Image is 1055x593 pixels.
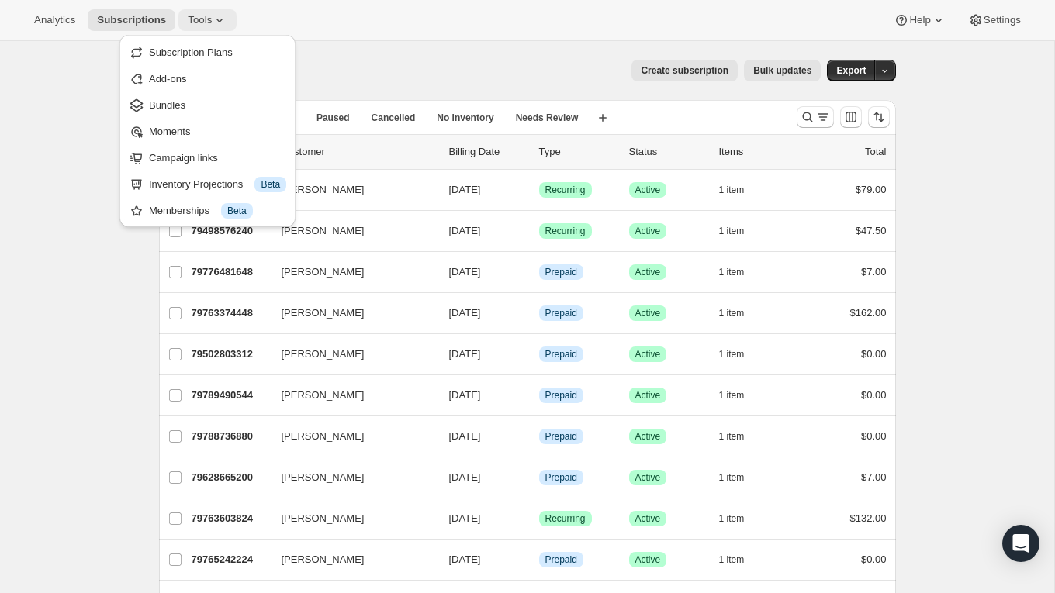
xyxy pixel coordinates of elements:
span: Analytics [34,14,75,26]
span: $47.50 [856,225,887,236]
span: [PERSON_NAME] [282,470,365,485]
button: Create new view [590,107,615,129]
span: Active [635,430,661,443]
span: [DATE] [449,512,481,524]
span: [DATE] [449,184,481,195]
button: Subscriptions [88,9,175,31]
span: Cancelled [372,112,416,124]
span: Bulk updates [753,64,811,77]
span: [DATE] [449,430,481,442]
span: [PERSON_NAME] [282,511,365,526]
button: 1 item [719,302,762,324]
span: [DATE] [449,389,481,401]
span: Beta [261,178,280,191]
button: [PERSON_NAME] [272,424,427,449]
p: 79788736880 [192,429,269,444]
button: 1 item [719,261,762,283]
span: $7.00 [861,266,887,278]
span: 1 item [719,430,745,443]
button: Bundles [124,92,291,117]
span: Subscription Plans [149,47,233,58]
button: [PERSON_NAME] [272,547,427,572]
div: 79765242224[PERSON_NAME][DATE]InfoPrepaidSuccessActive1 item$0.00 [192,549,887,571]
div: Type [539,144,617,160]
span: 1 item [719,225,745,237]
span: $0.00 [861,430,887,442]
button: Memberships [124,198,291,222]
div: 79502803312[PERSON_NAME][DATE]InfoPrepaidSuccessActive1 item$0.00 [192,343,887,365]
span: Active [635,225,661,237]
span: Subscriptions [97,14,166,26]
span: Active [635,471,661,484]
span: [PERSON_NAME] [282,429,365,444]
button: Subscription Plans [124,40,291,64]
p: 79763374448 [192,305,269,321]
p: 79628665200 [192,470,269,485]
span: [DATE] [449,348,481,360]
div: 79498576240[PERSON_NAME][DATE]SuccessRecurringSuccessActive1 item$47.50 [192,220,887,242]
span: Needs Review [516,112,579,124]
span: Active [635,266,661,278]
div: 79763374448[PERSON_NAME][DATE]InfoPrepaidSuccessActive1 item$162.00 [192,302,887,324]
span: Prepaid [545,348,577,360]
span: Active [635,553,661,566]
div: Items [719,144,797,160]
span: [PERSON_NAME] [282,552,365,567]
button: 1 item [719,343,762,365]
button: Search and filter results [797,106,834,128]
div: 79788736880[PERSON_NAME][DATE]InfoPrepaidSuccessActive1 item$0.00 [192,426,887,447]
span: [PERSON_NAME] [282,264,365,280]
span: Campaign links [149,152,218,164]
span: [PERSON_NAME] [282,388,365,403]
button: [PERSON_NAME] [272,506,427,531]
span: [DATE] [449,225,481,236]
span: $0.00 [861,553,887,565]
span: Active [635,348,661,360]
span: Prepaid [545,553,577,566]
span: 1 item [719,307,745,319]
span: Recurring [545,225,586,237]
span: Add-ons [149,73,186,84]
span: [PERSON_NAME] [282,305,365,321]
span: Tools [188,14,212,26]
span: Prepaid [545,471,577,484]
span: 1 item [719,184,745,196]
div: Inventory Projections [149,177,286,192]
span: [DATE] [449,553,481,565]
div: 79789490544[PERSON_NAME][DATE]InfoPrepaidSuccessActive1 item$0.00 [192,384,887,406]
p: Billing Date [449,144,527,160]
span: Active [635,389,661,402]
span: 1 item [719,389,745,402]
button: Inventory Projections [124,171,291,196]
span: Prepaid [545,430,577,443]
span: $0.00 [861,389,887,401]
span: 1 item [719,348,745,360]
div: 79455191408[PERSON_NAME][DATE]SuccessRecurringSuccessActive1 item$79.00 [192,179,887,201]
span: Bundles [149,99,185,111]
button: Add-ons [124,66,291,91]
button: [PERSON_NAME] [272,342,427,367]
button: Customize table column order and visibility [840,106,862,128]
span: Beta [227,205,247,217]
button: Create subscription [631,60,738,81]
span: Moments [149,126,190,137]
button: 1 item [719,220,762,242]
div: 79776481648[PERSON_NAME][DATE]InfoPrepaidSuccessActive1 item$7.00 [192,261,887,283]
button: Export [827,60,875,81]
span: [PERSON_NAME] [282,223,365,239]
span: Paused [316,112,350,124]
span: Recurring [545,184,586,196]
div: Open Intercom Messenger [1002,525,1039,562]
span: Active [635,184,661,196]
button: Bulk updates [744,60,821,81]
span: $162.00 [850,307,887,319]
button: 1 item [719,508,762,529]
p: Total [865,144,886,160]
span: [DATE] [449,266,481,278]
button: Analytics [25,9,85,31]
button: Tools [178,9,237,31]
span: Help [909,14,930,26]
span: No inventory [437,112,493,124]
p: 79502803312 [192,346,269,362]
button: Help [884,9,955,31]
